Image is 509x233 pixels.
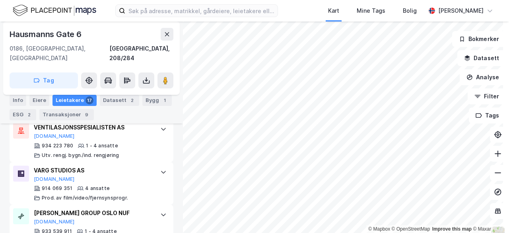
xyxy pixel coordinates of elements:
button: Tag [10,72,78,88]
img: logo.f888ab2527a4732fd821a326f86c7f29.svg [13,4,96,18]
a: Improve this map [432,226,472,232]
div: Prod. av film/video/fjernsynsprogr. [42,195,128,201]
div: Transaksjoner [39,109,94,120]
div: [GEOGRAPHIC_DATA], 208/284 [109,44,173,63]
div: 9 [83,111,91,119]
div: 2 [25,111,33,119]
div: VARG STUDIOS AS [34,166,152,175]
div: Info [10,95,26,106]
input: Søk på adresse, matrikkel, gårdeiere, leietakere eller personer [125,5,278,17]
div: Datasett [100,95,139,106]
div: [PERSON_NAME] [438,6,484,16]
div: 1 - 4 ansatte [86,143,118,149]
div: Kart [328,6,339,16]
button: [DOMAIN_NAME] [34,219,75,225]
div: Eiere [29,95,49,106]
div: Mine Tags [357,6,385,16]
div: Kontrollprogram for chat [469,195,509,233]
div: 1 [161,96,169,104]
div: 914 069 351 [42,185,72,192]
div: VENTILASJONSSPESIALISTEN AS [34,123,152,132]
div: Utv. rengj. bygn./ind. rengjøring [42,152,119,159]
iframe: Chat Widget [469,195,509,233]
button: Bokmerker [452,31,506,47]
div: 17 [85,96,93,104]
button: Filter [468,88,506,104]
div: 4 ansatte [85,185,110,192]
button: [DOMAIN_NAME] [34,176,75,182]
button: Datasett [457,50,506,66]
div: ESG [10,109,36,120]
div: Bygg [142,95,172,106]
div: Bolig [403,6,417,16]
div: Hausmanns Gate 6 [10,28,83,41]
div: [PERSON_NAME] GROUP OSLO NUF [34,208,152,218]
button: Tags [469,108,506,123]
button: Analyse [460,69,506,85]
div: 2 [128,96,136,104]
a: Mapbox [368,226,390,232]
button: [DOMAIN_NAME] [34,133,75,139]
a: OpenStreetMap [392,226,430,232]
div: 934 223 780 [42,143,73,149]
div: 0186, [GEOGRAPHIC_DATA], [GEOGRAPHIC_DATA] [10,44,109,63]
div: Leietakere [52,95,97,106]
